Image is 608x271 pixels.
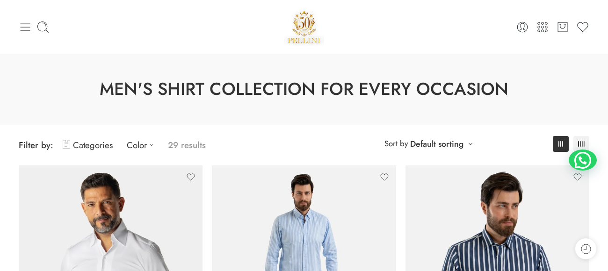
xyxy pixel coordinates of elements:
[410,137,463,150] a: Default sorting
[284,7,324,47] a: Pellini -
[556,21,569,34] a: Cart
[19,139,53,151] span: Filter by:
[168,134,206,156] p: 29 results
[284,7,324,47] img: Pellini
[63,134,113,156] a: Categories
[516,21,529,34] a: Login / Register
[576,21,589,34] a: Wishlist
[384,136,408,151] span: Sort by
[127,134,159,156] a: Color
[23,77,585,101] h1: Men's Shirt Collection for Every Occasion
